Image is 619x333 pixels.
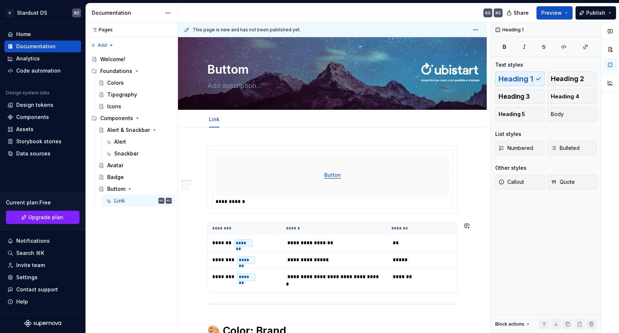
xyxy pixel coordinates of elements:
a: Assets [4,123,81,135]
span: Numbered [499,144,533,152]
div: Colors [107,79,124,87]
div: Code automation [16,67,61,74]
div: Data sources [16,150,50,157]
div: Analytics [16,55,40,62]
span: Quote [551,178,575,186]
button: Share [503,6,534,20]
div: Page tree [88,53,175,207]
button: Search ⌘K [4,247,81,259]
button: Quote [548,175,597,189]
div: Contact support [16,286,58,293]
div: Foundations [88,65,175,77]
button: Preview [536,6,573,20]
div: Help [16,298,28,305]
a: Upgrade plan [6,211,80,224]
a: Alert [102,136,175,148]
a: Code automation [4,65,81,77]
span: Bulleted [551,144,580,152]
a: Avatar [95,160,175,171]
div: Assets [16,126,34,133]
div: Alert [114,138,126,146]
span: Body [551,111,564,118]
div: Documentation [16,43,56,50]
span: This page is new and has not been published yet. [193,27,301,33]
textarea: Buttom [206,61,456,78]
div: List styles [495,130,521,138]
a: Link [209,116,220,122]
a: Storybook stories [4,136,81,147]
div: Components [88,112,175,124]
span: Add [98,42,107,48]
div: Components [16,113,49,121]
div: KC [74,10,80,16]
a: Tipography [95,89,175,101]
a: Settings [4,271,81,283]
div: KC [160,197,163,204]
div: Components [100,115,133,122]
div: Stardust DS [17,9,47,17]
a: Invite team [4,259,81,271]
div: Search ⌘K [16,249,44,257]
div: Current plan : Free [6,199,80,206]
div: Foundations [100,67,132,75]
div: Icons [107,103,121,110]
button: Notifications [4,235,81,247]
div: Settings [16,274,38,281]
a: LinkKCKC [102,195,175,207]
button: Contact support [4,284,81,295]
button: Add [88,40,116,50]
a: Supernova Logo [24,320,61,327]
div: Notifications [16,237,50,245]
div: U [5,8,14,17]
a: Components [4,111,81,123]
button: Heading 4 [548,89,597,104]
div: Avatar [107,162,123,169]
button: Bulleted [548,141,597,155]
button: Body [548,107,597,122]
button: Numbered [495,141,545,155]
div: Pages [88,27,113,33]
a: Snackbar [102,148,175,160]
div: Block actions [495,319,531,329]
div: Tipography [107,91,137,98]
button: Heading 5 [495,107,545,122]
button: Heading 3 [495,89,545,104]
div: Badge [107,173,124,181]
a: Analytics [4,53,81,64]
div: Welcome! [100,56,125,63]
div: Invite team [16,262,45,269]
div: Design tokens [16,101,53,109]
div: Alert & Snackbar [107,126,150,134]
div: Home [16,31,31,38]
a: Design tokens [4,99,81,111]
div: Link [206,111,223,127]
button: Callout [495,175,545,189]
a: Home [4,28,81,40]
span: Callout [499,178,524,186]
a: Buttom [95,183,175,195]
span: Upgrade plan [28,214,63,221]
div: KC [496,10,501,16]
button: UStardust DSKC [1,5,84,21]
div: Snackbar [114,150,139,157]
div: Text styles [495,61,523,69]
div: Buttom [107,185,125,193]
div: Storybook stories [16,138,62,145]
span: Preview [541,9,562,17]
div: Other styles [495,164,527,172]
a: Alert & Snackbar [95,124,175,136]
span: Heading 5 [499,111,525,118]
a: Icons [95,101,175,112]
span: Heading 3 [499,93,530,100]
div: KC [485,10,491,16]
div: KC [167,197,171,204]
span: Share [514,9,529,17]
span: Heading 4 [551,93,579,100]
div: Link [114,197,125,204]
span: Publish [586,9,605,17]
button: Heading 2 [548,71,597,86]
a: Badge [95,171,175,183]
span: Heading 2 [551,75,584,83]
button: Publish [576,6,616,20]
a: Colors [95,77,175,89]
